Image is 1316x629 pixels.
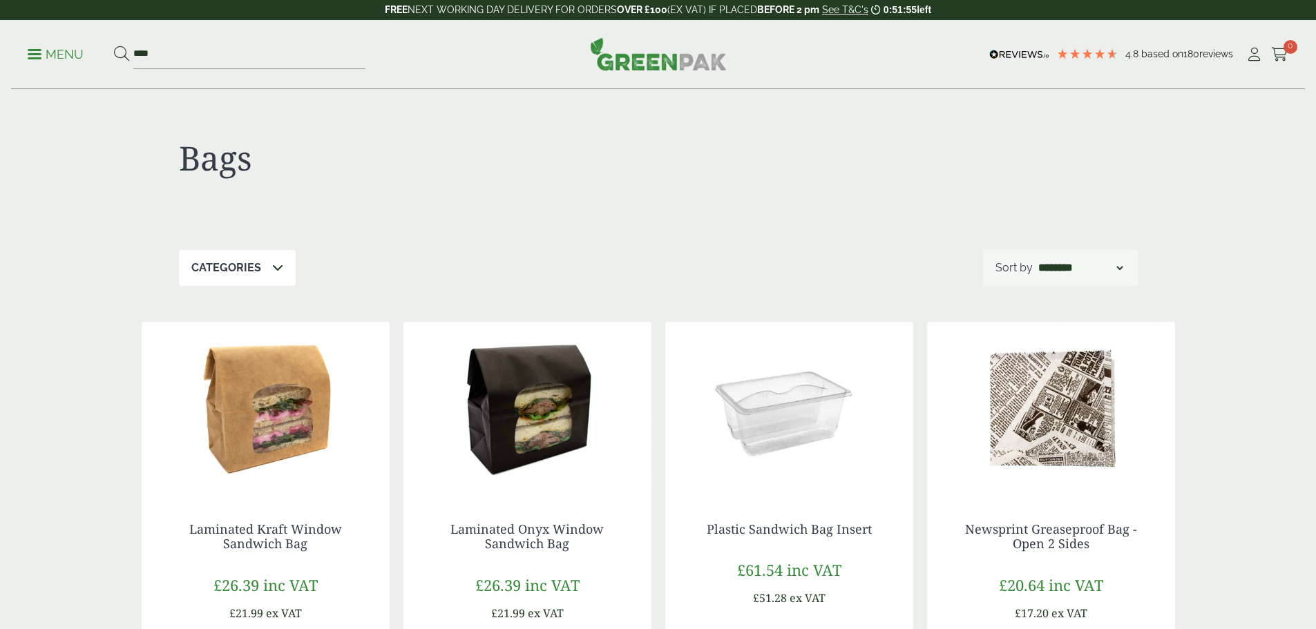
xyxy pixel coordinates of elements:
[491,606,525,621] span: £21.99
[1246,48,1263,61] i: My Account
[665,322,913,494] img: Plastic Sandwich Bag insert
[385,4,408,15] strong: FREE
[263,574,318,595] span: inc VAT
[617,4,667,15] strong: OVER £100
[790,590,826,606] span: ex VAT
[179,138,658,178] h1: Bags
[753,590,787,606] span: £51.28
[189,521,342,552] a: Laminated Kraft Window Sandwich Bag
[1183,48,1199,59] span: 180
[525,574,580,595] span: inc VAT
[229,606,263,621] span: £21.99
[475,574,521,595] span: £26.39
[1271,44,1288,65] a: 0
[927,322,1175,494] img: Newsprint Greaseproof Bag - Open 2 Sides -0
[822,4,868,15] a: See T&C's
[1049,574,1103,595] span: inc VAT
[917,4,931,15] span: left
[787,559,841,580] span: inc VAT
[989,50,1049,59] img: REVIEWS.io
[737,559,783,580] span: £61.54
[707,521,872,537] a: Plastic Sandwich Bag Insert
[266,606,302,621] span: ex VAT
[1141,48,1183,59] span: Based on
[1051,606,1087,621] span: ex VAT
[28,46,84,63] p: Menu
[757,4,819,15] strong: BEFORE 2 pm
[995,260,1033,276] p: Sort by
[191,260,261,276] p: Categories
[142,322,390,494] img: Laminated Kraft Sandwich Bag
[1199,48,1233,59] span: reviews
[528,606,564,621] span: ex VAT
[1284,40,1297,54] span: 0
[1015,606,1049,621] span: £17.20
[999,574,1045,595] span: £20.64
[1056,48,1118,60] div: 4.78 Stars
[1125,48,1141,59] span: 4.8
[590,37,727,70] img: GreenPak Supplies
[1036,260,1125,276] select: Shop order
[28,46,84,60] a: Menu
[213,574,259,595] span: £26.39
[450,521,604,552] a: Laminated Onyx Window Sandwich Bag
[965,521,1137,552] a: Newsprint Greaseproof Bag - Open 2 Sides
[1271,48,1288,61] i: Cart
[884,4,917,15] span: 0:51:55
[403,322,651,494] img: Laminated Black Sandwich Bag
